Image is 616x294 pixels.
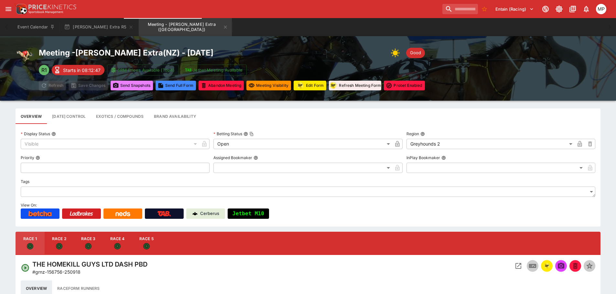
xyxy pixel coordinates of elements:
[16,108,47,124] button: Base meeting details
[14,18,59,36] button: Event Calendar
[329,81,381,90] button: Refresh Meeting Form
[39,48,213,58] h2: Meeting - [PERSON_NAME] Extra ( NZ ) - [DATE]
[143,243,150,249] svg: Open
[36,156,40,160] button: Priority
[21,263,30,272] svg: Open
[103,232,132,255] button: Race 4
[492,4,538,14] button: Select Tenant
[132,232,161,255] button: Race 5
[21,155,34,160] p: Priority
[199,81,244,90] button: Mark all events in meeting as closed and abandoned.
[580,3,592,15] button: Notifications
[594,2,608,16] button: Michael Polster
[296,81,305,90] div: racingform
[213,139,392,149] div: Open
[406,48,425,58] div: Track Condition: Good
[21,139,199,149] div: Visible
[32,260,147,269] h4: THE HOMEKILL GUYS LTD DASH PBD
[56,243,62,249] svg: Open
[186,208,225,219] a: Cerberus
[115,211,130,216] img: Neds
[45,232,74,255] button: Race 2
[27,243,33,249] svg: Open
[294,81,326,90] button: Update RacingForm for all races in this meeting
[157,211,171,216] img: TabNZ
[596,4,606,14] div: Michael Polster
[16,46,34,65] img: greyhound_racing.png
[420,132,425,136] button: Region
[14,3,27,15] img: PriceKinetics Logo
[406,131,419,137] p: Region
[406,155,440,160] p: InPlay Bookmaker
[213,131,242,137] p: Betting Status
[139,18,232,36] button: Meeting - Addington Extra (NZ)
[442,4,478,14] input: search
[28,211,52,216] img: Betcha
[406,50,425,56] span: Good
[329,81,338,90] div: racingform
[540,3,551,15] button: Connected to PK
[246,81,291,90] button: Set all events in meeting to specified visibility
[51,132,56,136] button: Display Status
[553,3,565,15] button: Toggle light/dark mode
[70,211,93,216] img: Ladbrokes
[200,210,219,217] p: Cerberus
[569,262,581,269] span: Mark an event as closed and abandoned.
[28,11,63,14] img: Sportsbook Management
[114,243,121,249] svg: Open
[21,131,50,137] p: Display Status
[32,269,81,275] p: Copy To Clipboard
[28,5,76,9] img: PriceKinetics
[228,208,269,219] button: Jetbet M10
[527,260,538,272] button: Inplay
[391,46,404,59] div: Weather: Fine
[3,3,14,15] button: open drawer
[213,155,252,160] p: Assigned Bookmaker
[185,67,191,73] img: jetbet-logo.svg
[107,65,179,76] button: SRM Prices Available (Top4)
[543,262,551,270] div: racingform
[85,243,92,249] svg: Open
[181,65,247,76] button: Jetbet Meeting Available
[63,67,101,74] p: Starts in 08:12:47
[254,156,258,160] button: Assigned Bookmaker
[91,108,149,124] button: View and edit meeting dividends and compounds.
[21,179,29,184] p: Tags
[74,232,103,255] button: Race 3
[21,203,37,208] span: View On:
[111,81,153,90] button: Send Snapshots
[543,262,551,269] img: racingform.png
[329,81,338,89] img: racingform.png
[584,260,595,272] button: Set Featured Event
[156,81,196,90] button: Send Full Form
[249,132,254,136] button: Copy To Clipboard
[513,260,524,272] button: Open Event
[384,81,425,90] button: Toggle ProBet for every event in this meeting
[406,139,575,149] div: Greyhounds 2
[567,3,578,15] button: Documentation
[296,81,305,89] img: racingform.png
[16,232,45,255] button: Race 1
[479,4,490,14] button: No Bookmarks
[47,108,91,124] button: Configure each race specific details at once
[391,46,404,59] img: sun.png
[243,132,248,136] button: Betting StatusCopy To Clipboard
[149,108,201,124] button: Configure brand availability for the meeting
[192,211,198,216] img: Cerberus
[60,18,137,36] button: [PERSON_NAME] Extra R5
[441,156,446,160] button: InPlay Bookmaker
[541,260,553,272] button: racingform
[555,260,567,272] span: Send Snapshot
